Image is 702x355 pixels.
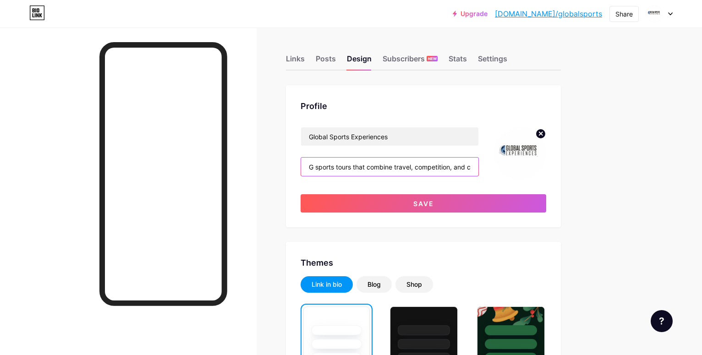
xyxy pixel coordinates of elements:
div: Profile [301,100,546,112]
span: NEW [428,56,437,61]
div: Links [286,53,305,70]
span: Save [413,200,434,208]
div: Share [615,9,633,19]
div: Posts [316,53,336,70]
div: Subscribers [383,53,438,70]
div: Settings [478,53,507,70]
div: Shop [406,280,422,289]
button: Save [301,194,546,213]
img: globalsports [646,5,663,22]
input: Bio [301,158,478,176]
a: [DOMAIN_NAME]/globalsports [495,8,602,19]
div: Blog [367,280,381,289]
div: Stats [449,53,467,70]
div: Link in bio [312,280,342,289]
img: globalsports [494,127,546,180]
div: Design [347,53,372,70]
div: Themes [301,257,546,269]
input: Name [301,127,478,146]
a: Upgrade [453,10,488,17]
